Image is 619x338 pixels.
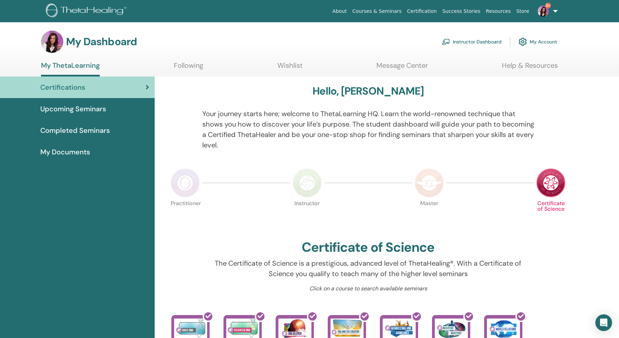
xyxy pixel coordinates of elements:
[46,3,129,19] img: logo.png
[293,201,322,230] p: Instructor
[312,85,424,97] h3: Hello, [PERSON_NAME]
[415,201,444,230] p: Master
[329,5,349,18] a: About
[202,284,534,293] p: Click on a course to search available seminars
[66,35,137,48] h3: My Dashboard
[440,5,483,18] a: Success Stories
[277,61,303,75] a: Wishlist
[171,168,200,198] img: Practitioner
[519,34,557,49] a: My Account
[40,125,110,136] span: Completed Seminars
[40,147,90,157] span: My Documents
[40,82,85,92] span: Certifications
[538,6,549,17] img: default.jpg
[514,5,532,18] a: Store
[536,168,565,198] img: Certificate of Science
[595,314,612,331] div: Open Intercom Messenger
[536,201,565,230] p: Certificate of Science
[519,36,527,48] img: cog.svg
[41,61,100,77] a: My ThetaLearning
[331,319,364,338] img: You and the Creator
[483,5,514,18] a: Resources
[502,61,558,75] a: Help & Resources
[174,61,203,75] a: Following
[404,5,439,18] a: Certification
[415,168,444,198] img: Master
[442,34,502,49] a: Instructor Dashboard
[293,168,322,198] img: Instructor
[376,61,428,75] a: Message Center
[302,240,434,256] h2: Certificate of Science
[40,104,106,114] span: Upcoming Seminars
[202,108,534,150] p: Your journey starts here; welcome to ThetaLearning HQ. Learn the world-renowned technique that sh...
[442,39,450,45] img: chalkboard-teacher.svg
[41,31,63,53] img: default.jpg
[545,3,551,8] span: 9+
[171,201,200,230] p: Practitioner
[350,5,405,18] a: Courses & Seminars
[202,258,534,279] p: The Certificate of Science is a prestigious, advanced level of ThetaHealing®. With a Certificate ...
